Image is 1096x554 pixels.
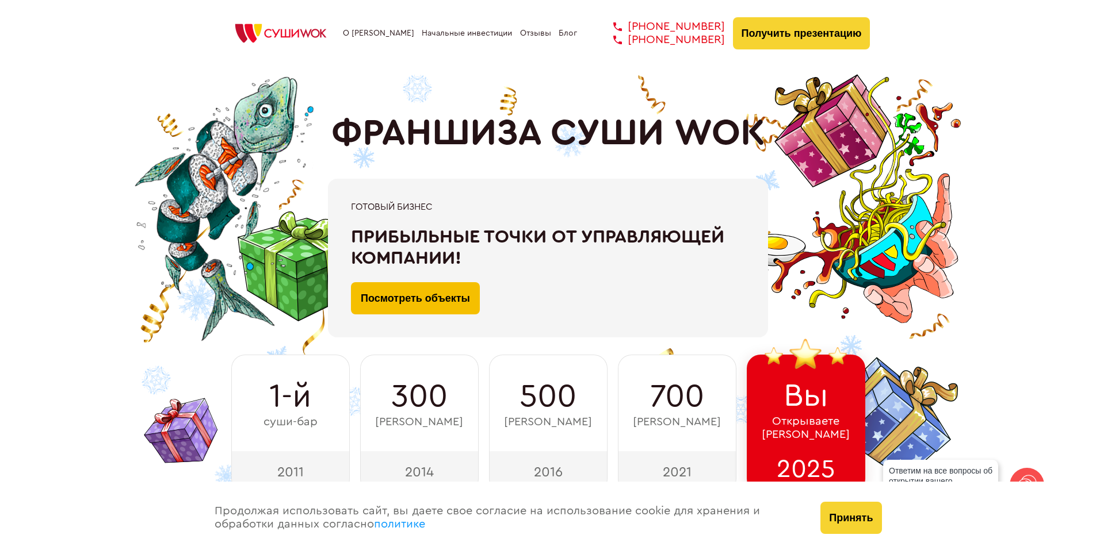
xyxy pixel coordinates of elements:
[375,415,463,429] span: [PERSON_NAME]
[374,518,425,530] a: политике
[618,451,736,493] div: 2021
[504,415,592,429] span: [PERSON_NAME]
[264,415,318,429] span: суши-бар
[343,29,414,38] a: О [PERSON_NAME]
[360,451,479,493] div: 2014
[596,33,725,47] a: [PHONE_NUMBER]
[820,502,881,534] button: Принять
[226,21,335,46] img: СУШИWOK
[596,20,725,33] a: [PHONE_NUMBER]
[762,415,850,441] span: Открываете [PERSON_NAME]
[351,226,745,269] div: Прибыльные точки от управляющей компании!
[733,17,870,49] button: Получить презентацию
[747,451,865,493] div: 2025
[269,378,311,415] span: 1-й
[231,451,350,493] div: 2011
[351,282,480,314] a: Посмотреть объекты
[391,378,448,415] span: 300
[351,202,745,212] div: Готовый бизнес
[422,29,512,38] a: Начальные инвестиции
[489,451,608,493] div: 2016
[520,378,576,415] span: 500
[784,378,828,414] span: Вы
[633,415,721,429] span: [PERSON_NAME]
[883,460,998,502] div: Ответим на все вопросы об открытии вашего [PERSON_NAME]!
[559,29,577,38] a: Блог
[203,482,809,554] div: Продолжая использовать сайт, вы даете свое согласие на использование cookie для хранения и обрабо...
[520,29,551,38] a: Отзывы
[331,112,765,155] h1: ФРАНШИЗА СУШИ WOK
[650,378,704,415] span: 700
